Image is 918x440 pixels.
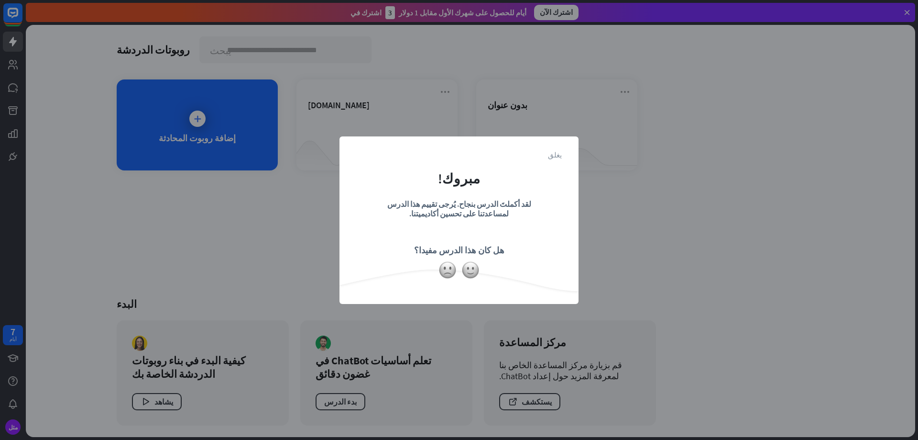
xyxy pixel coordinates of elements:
[548,151,562,158] font: يغلق
[414,245,504,256] font: هل كان هذا الدرس مفيدا؟
[438,170,481,187] font: مبروك!
[387,199,531,218] font: لقد أكملتَ الدرس بنجاح. يُرجى تقييم هذا الدرس لمساعدتنا على تحسين أكاديميتنا.
[438,261,457,279] img: وجه عابس قليلاً
[461,261,480,279] img: وجه مبتسم قليلاً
